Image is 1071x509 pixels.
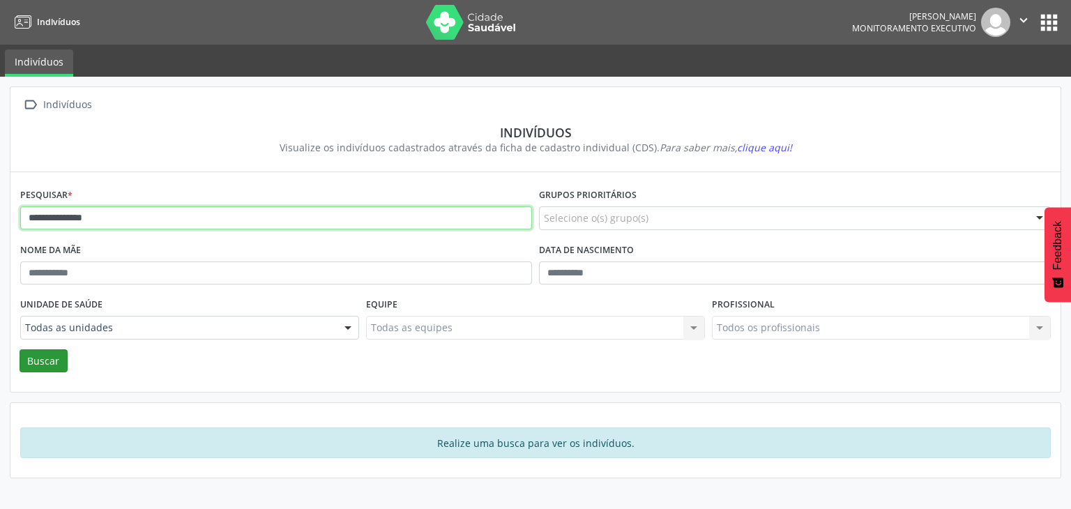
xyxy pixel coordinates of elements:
[25,321,331,335] span: Todas as unidades
[852,22,976,34] span: Monitoramento Executivo
[539,185,637,206] label: Grupos prioritários
[30,125,1041,140] div: Indivíduos
[20,427,1051,458] div: Realize uma busca para ver os indivíduos.
[37,16,80,28] span: Indivíduos
[5,50,73,77] a: Indivíduos
[1037,10,1061,35] button: apps
[544,211,648,225] span: Selecione o(s) grupo(s)
[10,10,80,33] a: Indivíduos
[539,240,634,261] label: Data de nascimento
[20,95,40,115] i: 
[20,294,102,316] label: Unidade de saúde
[20,95,94,115] a:  Indivíduos
[712,294,775,316] label: Profissional
[20,349,68,373] button: Buscar
[40,95,94,115] div: Indivíduos
[981,8,1010,37] img: img
[1010,8,1037,37] button: 
[1051,221,1064,270] span: Feedback
[737,141,792,154] span: clique aqui!
[1045,207,1071,302] button: Feedback - Mostrar pesquisa
[660,141,792,154] i: Para saber mais,
[852,10,976,22] div: [PERSON_NAME]
[20,240,81,261] label: Nome da mãe
[1016,13,1031,28] i: 
[366,294,397,316] label: Equipe
[30,140,1041,155] div: Visualize os indivíduos cadastrados através da ficha de cadastro individual (CDS).
[20,185,73,206] label: Pesquisar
